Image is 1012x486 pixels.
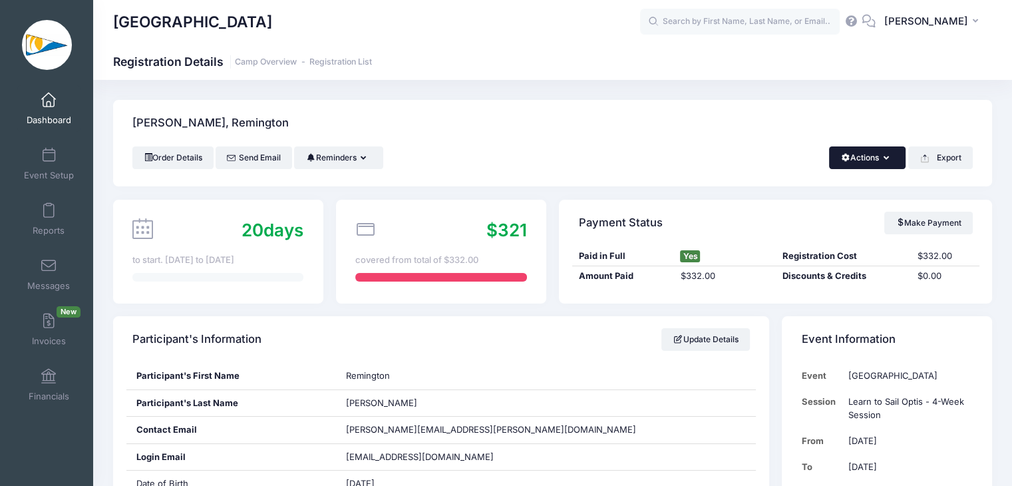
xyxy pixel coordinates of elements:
[802,389,842,428] td: Session
[680,250,700,262] span: Yes
[216,146,292,169] a: Send Email
[126,363,337,389] div: Participant's First Name
[17,140,81,187] a: Event Setup
[346,451,512,464] span: [EMAIL_ADDRESS][DOMAIN_NAME]
[17,251,81,298] a: Messages
[912,250,979,263] div: $332.00
[126,390,337,417] div: Participant's Last Name
[126,417,337,443] div: Contact Email
[32,336,66,347] span: Invoices
[579,204,663,242] h4: Payment Status
[884,212,973,234] a: Make Payment
[126,444,337,471] div: Login Email
[802,454,842,480] td: To
[776,250,912,263] div: Registration Cost
[57,306,81,318] span: New
[27,115,71,126] span: Dashboard
[884,14,968,29] span: [PERSON_NAME]
[776,270,912,283] div: Discounts & Credits
[132,105,289,142] h4: [PERSON_NAME], Remington
[24,170,74,181] span: Event Setup
[309,57,372,67] a: Registration List
[842,363,972,389] td: [GEOGRAPHIC_DATA]
[802,428,842,454] td: From
[27,280,70,292] span: Messages
[829,146,906,169] button: Actions
[132,254,303,267] div: to start. [DATE] to [DATE]
[33,225,65,236] span: Reports
[132,321,261,359] h4: Participant's Information
[912,270,979,283] div: $0.00
[876,7,992,37] button: [PERSON_NAME]
[235,57,297,67] a: Camp Overview
[294,146,383,169] button: Reminders
[355,254,526,267] div: covered from total of $332.00
[346,397,417,408] span: [PERSON_NAME]
[17,306,81,353] a: InvoicesNew
[908,146,973,169] button: Export
[572,270,674,283] div: Amount Paid
[640,9,840,35] input: Search by First Name, Last Name, or Email...
[22,20,72,70] img: Clearwater Community Sailing Center
[17,362,81,408] a: Financials
[17,85,81,132] a: Dashboard
[242,217,303,243] div: days
[486,220,527,240] span: $321
[113,7,272,37] h1: [GEOGRAPHIC_DATA]
[113,55,372,69] h1: Registration Details
[17,196,81,242] a: Reports
[572,250,674,263] div: Paid in Full
[346,370,390,381] span: Remington
[802,321,896,359] h4: Event Information
[242,220,263,240] span: 20
[842,428,972,454] td: [DATE]
[346,424,636,435] span: [PERSON_NAME][EMAIL_ADDRESS][PERSON_NAME][DOMAIN_NAME]
[661,328,750,351] a: Update Details
[842,454,972,480] td: [DATE]
[674,270,776,283] div: $332.00
[842,389,972,428] td: Learn to Sail Optis - 4-Week Session
[802,363,842,389] td: Event
[29,391,69,402] span: Financials
[132,146,214,169] a: Order Details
